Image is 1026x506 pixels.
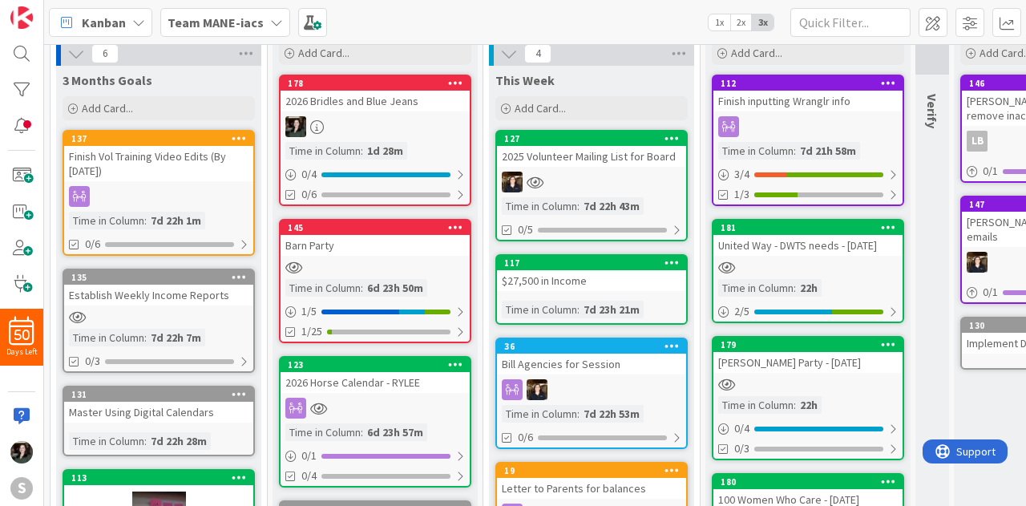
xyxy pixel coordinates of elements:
[64,270,253,285] div: 135
[713,338,903,352] div: 179
[502,197,577,215] div: Time in Column
[713,352,903,373] div: [PERSON_NAME] Party - [DATE]
[495,72,555,88] span: This Week
[577,197,580,215] span: :
[497,172,686,192] div: KS
[147,329,205,346] div: 7d 22h 7m
[731,46,782,60] span: Add Card...
[524,44,551,63] span: 4
[730,14,752,30] span: 2x
[301,447,317,464] span: 0 / 1
[82,13,126,32] span: Kanban
[518,221,533,238] span: 0/5
[713,419,903,439] div: 0/4
[281,76,470,91] div: 178
[497,463,686,499] div: 19Letter to Parents for balances
[281,358,470,393] div: 1232026 Horse Calendar - RYLEE
[301,166,317,183] span: 0 / 4
[281,358,470,372] div: 123
[504,465,686,476] div: 19
[502,172,523,192] img: KS
[69,212,144,229] div: Time in Column
[580,301,644,318] div: 7d 23h 21m
[721,339,903,350] div: 179
[64,285,253,306] div: Establish Weekly Income Reports
[82,101,133,115] span: Add Card...
[361,423,363,441] span: :
[144,329,147,346] span: :
[363,142,407,160] div: 1d 28m
[85,236,100,253] span: 0/6
[713,302,903,322] div: 2/5
[497,339,686,354] div: 36
[91,44,119,63] span: 6
[168,14,264,30] b: Team MANE-iacs
[497,256,686,270] div: 117
[144,212,147,229] span: :
[64,387,253,423] div: 131Master Using Digital Calendars
[794,279,796,297] span: :
[967,131,988,152] div: LB
[85,353,100,370] span: 0/3
[752,14,774,30] span: 3x
[497,339,686,374] div: 36Bill Agencies for Session
[281,91,470,111] div: 2026 Bridles and Blue Jeans
[580,405,644,423] div: 7d 22h 53m
[734,420,749,437] span: 0 / 4
[734,186,749,203] span: 1/3
[790,8,911,37] input: Quick Filter...
[281,164,470,184] div: 0/4
[713,221,903,256] div: 181United Way - DWTS needs - [DATE]
[713,76,903,111] div: 112Finish inputting Wranglr info
[924,94,940,128] span: Verify
[288,78,470,89] div: 178
[497,146,686,167] div: 2025 Volunteer Mailing List for Board
[796,142,860,160] div: 7d 21h 58m
[713,338,903,373] div: 179[PERSON_NAME] Party - [DATE]
[69,432,144,450] div: Time in Column
[363,423,427,441] div: 6d 23h 57m
[281,302,470,322] div: 1/5
[281,116,470,137] div: AB
[497,270,686,291] div: $27,500 in Income
[721,78,903,89] div: 112
[71,133,253,144] div: 137
[71,472,253,484] div: 113
[301,323,322,340] span: 1/25
[967,252,988,273] img: KS
[281,235,470,256] div: Barn Party
[502,405,577,423] div: Time in Column
[71,389,253,400] div: 131
[10,441,33,463] img: AB
[718,396,794,414] div: Time in Column
[504,133,686,144] div: 127
[285,423,361,441] div: Time in Column
[518,429,533,446] span: 0/6
[794,396,796,414] span: :
[71,272,253,283] div: 135
[301,468,317,484] span: 0/4
[713,475,903,489] div: 180
[147,432,211,450] div: 7d 22h 28m
[504,341,686,352] div: 36
[64,387,253,402] div: 131
[361,142,363,160] span: :
[515,101,566,115] span: Add Card...
[69,329,144,346] div: Time in Column
[577,301,580,318] span: :
[298,46,349,60] span: Add Card...
[580,197,644,215] div: 7d 22h 43m
[497,132,686,167] div: 1272025 Volunteer Mailing List for Board
[713,235,903,256] div: United Way - DWTS needs - [DATE]
[497,379,686,400] div: KS
[721,222,903,233] div: 181
[718,279,794,297] div: Time in Column
[983,284,998,301] span: 0 / 1
[527,379,547,400] img: KS
[577,405,580,423] span: :
[796,279,822,297] div: 22h
[796,396,822,414] div: 22h
[718,142,794,160] div: Time in Column
[363,279,427,297] div: 6d 23h 50m
[721,476,903,488] div: 180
